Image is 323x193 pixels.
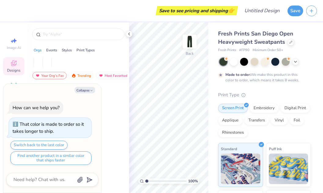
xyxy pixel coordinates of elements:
div: How can we help you? [13,105,60,111]
div: Print Type [218,91,311,98]
div: Applique [218,116,243,125]
div: Back [186,51,194,56]
span: Fresh Prints San Diego Open Heavyweight Sweatpants [218,30,293,46]
img: Back [184,35,196,48]
span: Standard [221,146,237,152]
div: Vinyl [271,116,288,125]
span: 100 % [188,178,198,184]
div: That color is made to order so it takes longer to ship. [13,121,84,134]
div: Your Org's Fav [32,72,67,79]
span: Designs [7,68,20,73]
div: Transfers [244,116,269,125]
button: Collapse [75,87,95,93]
div: Events [46,47,57,53]
div: We make this product in this color to order, which means it takes 8 weeks. [225,72,301,83]
div: Styles [62,47,72,53]
img: Standard [221,154,260,184]
strong: Made to order: [225,72,251,77]
div: Most Favorited [96,72,130,79]
img: most_fav.gif [98,73,103,78]
button: Find another product in a similar color that ships faster [10,151,91,165]
div: Trending [69,72,94,79]
span: Minimum Order: 50 + [253,48,283,53]
span: Puff Ink [269,146,282,152]
button: Save [288,6,303,16]
div: Screen Print [218,104,248,113]
div: Rhinestones [218,128,248,137]
div: Embroidery [250,104,279,113]
img: trending.gif [71,73,76,78]
button: Switch back to the last color [10,141,68,150]
div: Save to see pricing and shipping [157,6,236,15]
div: Orgs [34,47,42,53]
span: # FP90 [239,48,250,53]
img: Puff Ink [269,154,308,184]
span: Fresh Prints [218,48,236,53]
div: Foil [290,116,304,125]
div: Print Types [76,47,95,53]
span: Image AI [7,45,21,50]
img: most_fav.gif [35,73,40,78]
span: 👉 [228,7,235,14]
div: Digital Print [280,104,310,113]
input: Untitled Design [239,5,284,17]
input: Try "Alpha" [42,31,121,37]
